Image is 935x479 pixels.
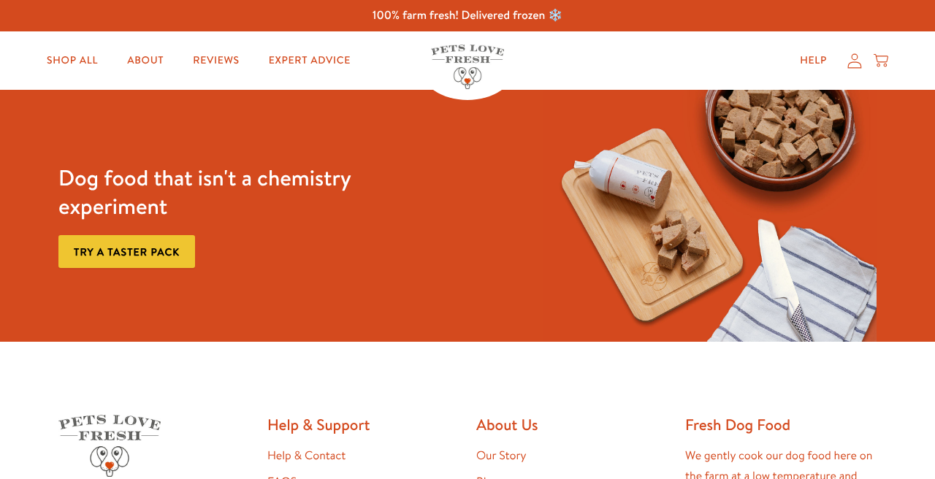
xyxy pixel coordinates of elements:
h3: Dog food that isn't a chemistry experiment [58,164,392,221]
a: Help [788,46,839,75]
img: Pets Love Fresh [58,415,161,477]
h2: Help & Support [267,415,459,434]
a: Reviews [181,46,251,75]
a: About [115,46,175,75]
a: Help & Contact [267,448,346,464]
img: Fussy [543,90,877,342]
h2: Fresh Dog Food [685,415,877,434]
a: Our Story [476,448,527,464]
h2: About Us [476,415,668,434]
img: Pets Love Fresh [431,45,504,89]
a: Shop All [35,46,110,75]
a: Expert Advice [257,46,362,75]
a: Try a taster pack [58,235,195,268]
